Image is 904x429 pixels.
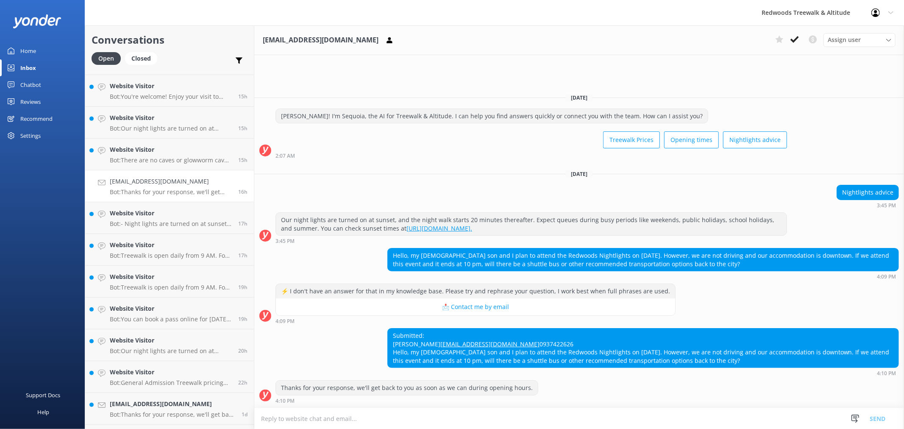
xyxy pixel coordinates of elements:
[110,81,232,91] h4: Website Visitor
[238,284,248,291] span: Sep 21 2025 01:28pm (UTC +12:00) Pacific/Auckland
[877,203,896,208] strong: 3:45 PM
[110,379,232,387] p: Bot: General Admission Treewalk pricing starts at $42 for adults (16+ years) and $26 for children...
[238,188,248,195] span: Sep 21 2025 04:10pm (UTC +12:00) Pacific/Auckland
[877,371,896,376] strong: 4:10 PM
[110,177,232,186] h4: [EMAIL_ADDRESS][DOMAIN_NAME]
[566,170,592,178] span: [DATE]
[20,127,41,144] div: Settings
[823,33,896,47] div: Assign User
[238,156,248,164] span: Sep 21 2025 04:43pm (UTC +12:00) Pacific/Auckland
[26,387,61,404] div: Support Docs
[85,266,254,298] a: Website VisitorBot:Treewalk is open daily from 9 AM. For last ticket sold times, please check our...
[263,35,378,46] h3: [EMAIL_ADDRESS][DOMAIN_NAME]
[275,238,787,244] div: Sep 21 2025 03:45pm (UTC +12:00) Pacific/Auckland
[110,368,232,377] h4: Website Visitor
[85,234,254,266] a: Website VisitorBot:Treewalk is open daily from 9 AM. For last ticket sold times, please check our...
[837,202,899,208] div: Sep 21 2025 03:45pm (UTC +12:00) Pacific/Auckland
[275,398,295,404] strong: 4:10 PM
[110,399,235,409] h4: [EMAIL_ADDRESS][DOMAIN_NAME]
[275,153,295,159] strong: 2:07 AM
[275,153,787,159] div: Sep 16 2025 02:07am (UTC +12:00) Pacific/Auckland
[20,42,36,59] div: Home
[85,329,254,361] a: Website VisitorBot:Our night lights are turned on at sunset, and the night walk starts 20 minutes...
[387,370,899,376] div: Sep 21 2025 04:10pm (UTC +12:00) Pacific/Auckland
[92,53,125,63] a: Open
[238,93,248,100] span: Sep 21 2025 05:28pm (UTC +12:00) Pacific/Auckland
[440,340,540,348] a: [EMAIL_ADDRESS][DOMAIN_NAME]
[603,131,660,148] button: Treewalk Prices
[387,273,899,279] div: Sep 21 2025 04:09pm (UTC +12:00) Pacific/Auckland
[276,284,675,298] div: ⚡ I don't have an answer for that in my knowledge base. Please try and rephrase your question, I ...
[110,315,232,323] p: Bot: You can book a pass online for [DATE] if there is availability. Please visit the website to ...
[664,131,719,148] button: Opening times
[238,315,248,323] span: Sep 21 2025 01:07pm (UTC +12:00) Pacific/Auckland
[85,298,254,329] a: Website VisitorBot:You can book a pass online for [DATE] if there is availability. Please visit t...
[276,109,708,123] div: [PERSON_NAME]! I'm Sequoia, the AI for Treewalk & Altitude. I can help you find answers quickly o...
[110,220,232,228] p: Bot: - Night lights are turned on at sunset, and the night walk starts 20 minutes thereafter. - E...
[110,113,232,123] h4: Website Visitor
[566,94,592,101] span: [DATE]
[110,156,232,164] p: Bot: There are no caves or glowworm caves at [GEOGRAPHIC_DATA]. However, opening in late 2025, Re...
[828,35,861,45] span: Assign user
[85,75,254,107] a: Website VisitorBot:You're welcome! Enjoy your visit to [GEOGRAPHIC_DATA] & Altitude!15h
[92,32,248,48] h2: Conversations
[37,404,49,421] div: Help
[388,248,898,271] div: Hello, my [DEMOGRAPHIC_DATA] son and I plan to attend the Redwoods Nightlights on [DATE]. However...
[20,110,53,127] div: Recommend
[110,93,232,100] p: Bot: You're welcome! Enjoy your visit to [GEOGRAPHIC_DATA] & Altitude!
[85,202,254,234] a: Website VisitorBot:- Night lights are turned on at sunset, and the night walk starts 20 minutes t...
[276,381,538,395] div: Thanks for your response, we'll get back to you as soon as we can during opening hours.
[92,52,121,65] div: Open
[242,411,248,418] span: Sep 20 2025 10:17pm (UTC +12:00) Pacific/Auckland
[110,209,232,218] h4: Website Visitor
[238,347,248,354] span: Sep 21 2025 11:40am (UTC +12:00) Pacific/Auckland
[275,398,538,404] div: Sep 21 2025 04:10pm (UTC +12:00) Pacific/Auckland
[110,252,232,259] p: Bot: Treewalk is open daily from 9 AM. For last ticket sold times, please check our website FAQs ...
[20,76,41,93] div: Chatbot
[110,347,232,355] p: Bot: Our night lights are turned on at sunset, and the night walk starts 20 minutes thereafter. E...
[388,329,898,368] div: Submitted: [PERSON_NAME] 0937422626 Hello, my [DEMOGRAPHIC_DATA] son and I plan to attend the Red...
[238,379,248,386] span: Sep 21 2025 10:08am (UTC +12:00) Pacific/Auckland
[110,411,235,418] p: Bot: Thanks for your response, we'll get back to you as soon as we can during opening hours.
[238,220,248,227] span: Sep 21 2025 03:13pm (UTC +12:00) Pacific/Auckland
[85,361,254,393] a: Website VisitorBot:General Admission Treewalk pricing starts at $42 for adults (16+ years) and $2...
[20,93,41,110] div: Reviews
[110,240,232,250] h4: Website Visitor
[276,298,675,315] button: 📩 Contact me by email
[110,336,232,345] h4: Website Visitor
[13,14,61,28] img: yonder-white-logo.png
[877,274,896,279] strong: 4:09 PM
[85,139,254,170] a: Website VisitorBot:There are no caves or glowworm caves at [GEOGRAPHIC_DATA]. However, opening in...
[110,188,232,196] p: Bot: Thanks for your response, we'll get back to you as soon as we can during opening hours.
[85,393,254,425] a: [EMAIL_ADDRESS][DOMAIN_NAME]Bot:Thanks for your response, we'll get back to you as soon as we can...
[110,272,232,281] h4: Website Visitor
[837,185,898,200] div: Nightlights advice
[125,52,157,65] div: Closed
[110,304,232,313] h4: Website Visitor
[723,131,787,148] button: Nightlights advice
[125,53,161,63] a: Closed
[110,125,232,132] p: Bot: Our night lights are turned on at sunset, and the night walk starts 20 minutes thereafter. E...
[85,170,254,202] a: [EMAIL_ADDRESS][DOMAIN_NAME]Bot:Thanks for your response, we'll get back to you as soon as we can...
[85,107,254,139] a: Website VisitorBot:Our night lights are turned on at sunset, and the night walk starts 20 minutes...
[20,59,36,76] div: Inbox
[110,284,232,291] p: Bot: Treewalk is open daily from 9 AM. For last ticket sold times, please check our website FAQs ...
[238,125,248,132] span: Sep 21 2025 05:25pm (UTC +12:00) Pacific/Auckland
[276,213,787,235] div: Our night lights are turned on at sunset, and the night walk starts 20 minutes thereafter. Expect...
[110,145,232,154] h4: Website Visitor
[275,319,295,324] strong: 4:09 PM
[275,318,676,324] div: Sep 21 2025 04:09pm (UTC +12:00) Pacific/Auckland
[275,239,295,244] strong: 3:45 PM
[406,224,472,232] a: [URL][DOMAIN_NAME].
[238,252,248,259] span: Sep 21 2025 02:36pm (UTC +12:00) Pacific/Auckland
